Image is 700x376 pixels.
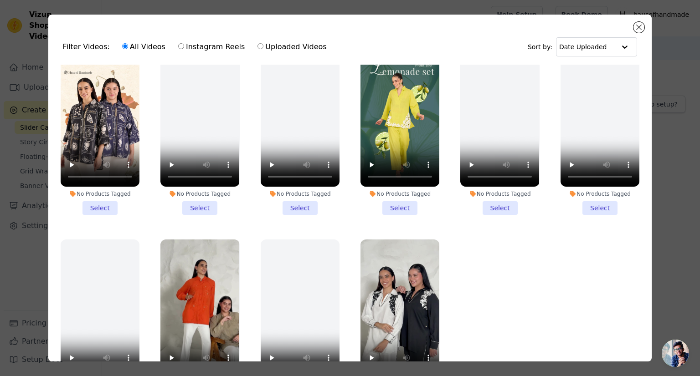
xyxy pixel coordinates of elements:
[633,22,644,33] button: Close modal
[261,190,340,198] div: No Products Tagged
[561,190,639,198] div: No Products Tagged
[460,190,539,198] div: No Products Tagged
[63,36,332,57] div: Filter Videos:
[61,190,139,198] div: No Products Tagged
[360,190,439,198] div: No Products Tagged
[257,41,327,53] label: Uploaded Videos
[178,41,245,53] label: Instagram Reels
[662,340,689,367] a: Open chat
[528,37,638,56] div: Sort by:
[160,190,239,198] div: No Products Tagged
[122,41,166,53] label: All Videos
